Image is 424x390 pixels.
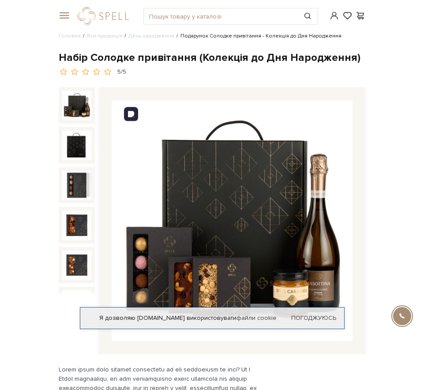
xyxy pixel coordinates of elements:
[291,314,336,322] a: Погоджуюсь
[144,8,297,24] input: Пошук товару у каталозі
[62,171,92,200] img: Набір Солодке привітання (Колекція до Дня Народження)
[112,101,352,341] img: Набір Солодке привітання (Колекція до Дня Народження)
[298,8,318,24] button: Пошук товару у каталозі
[80,314,344,322] div: Я дозволяю [DOMAIN_NAME] використовувати
[62,91,92,120] img: Набір Солодке привітання (Колекція до Дня Народження)
[117,68,126,76] div: 5/5
[59,33,81,39] a: Головна
[62,290,92,320] img: Набір Солодке привітання (Колекція до Дня Народження)
[87,33,122,39] a: Вся продукція
[128,33,174,39] a: День народження
[62,131,92,160] img: Набір Солодке привітання (Колекція до Дня Народження)
[62,210,92,240] img: Набір Солодке привітання (Колекція до Дня Народження)
[59,51,366,64] div: Набір Солодке привітання (Колекція до Дня Народження)
[236,314,277,322] a: файли cookie
[62,251,92,280] img: Набір Солодке привітання (Колекція до Дня Народження)
[78,7,133,25] a: logo
[174,32,341,40] li: Подарунок Солодке привітання - Колекція до Дня Народження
